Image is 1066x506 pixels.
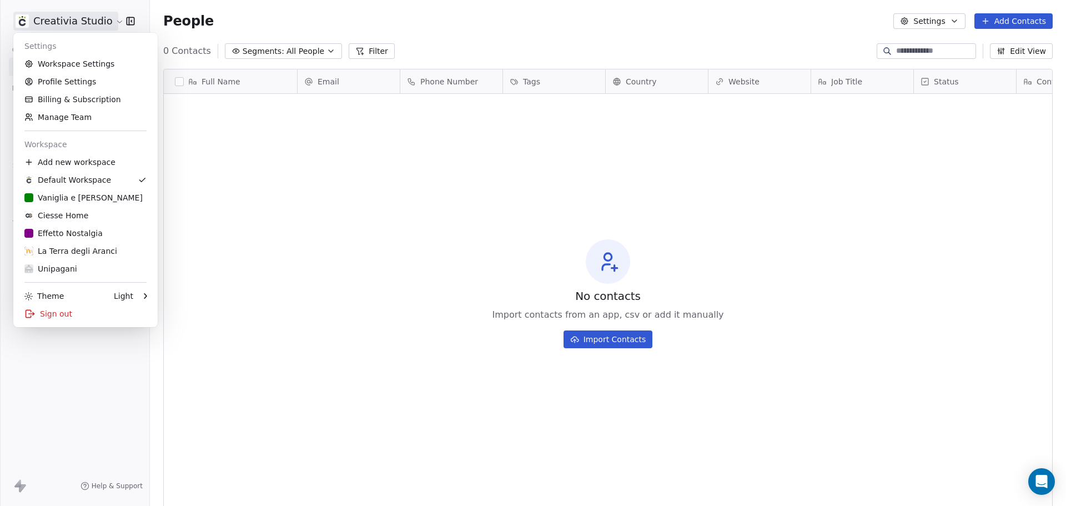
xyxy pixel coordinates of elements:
img: logo%20unipagani.png [24,264,33,273]
div: Light [114,290,133,302]
a: Manage Team [18,108,153,126]
div: La Terra degli Aranci [24,246,117,257]
a: Billing & Subscription [18,91,153,108]
div: Default Workspace [24,174,111,186]
div: Effetto Nostalgia [24,228,103,239]
div: Sign out [18,305,153,323]
div: Add new workspace [18,153,153,171]
div: Ciesse Home [24,210,88,221]
img: 387209073_1086514742506575_8808743409637991162_n%20(1).jpg [24,176,33,184]
img: 391627526_642008681451298_2136090025570598449_n%20(2).jpg [24,211,33,220]
div: Theme [24,290,64,302]
img: 351325938_518661927012019_7138102077346707588_n.png [24,247,33,255]
a: Workspace Settings [18,55,153,73]
div: Settings [18,37,153,55]
div: Vaniglia e [PERSON_NAME] [24,192,143,203]
a: Profile Settings [18,73,153,91]
div: Workspace [18,136,153,153]
div: Unipagani [24,263,77,274]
